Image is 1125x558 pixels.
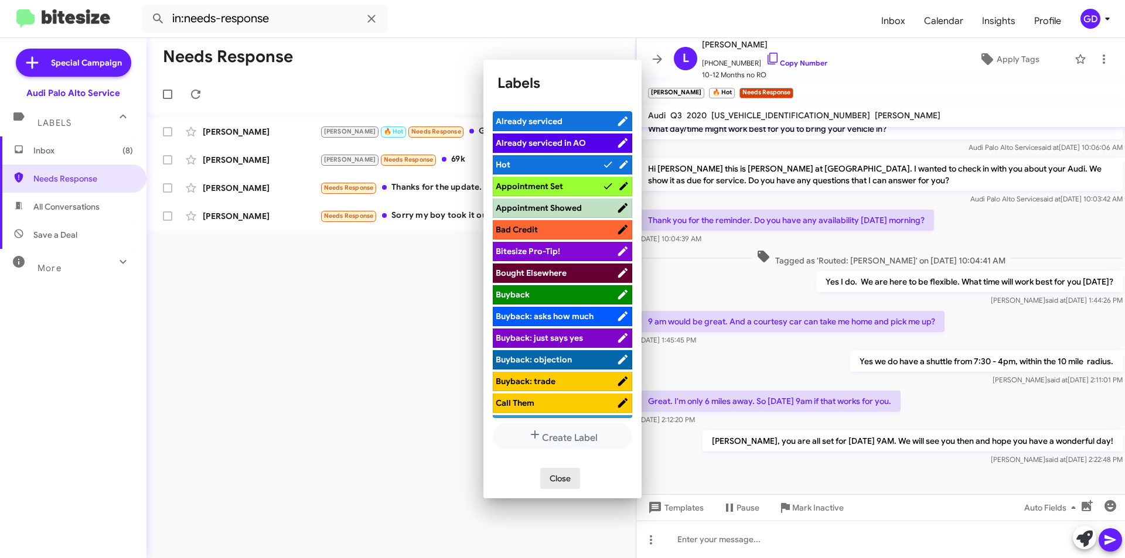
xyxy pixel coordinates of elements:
[1047,375,1068,384] span: said at
[1045,455,1066,464] span: said at
[37,118,71,128] span: Labels
[752,249,1010,266] span: Tagged as 'Routed: [PERSON_NAME]' on [DATE] 10:04:41 AM
[163,47,293,66] h1: Needs Response
[496,181,563,191] span: Appointment Set
[496,203,582,213] span: Appointment Showed
[324,212,374,220] span: Needs Response
[324,184,374,191] span: Needs Response
[991,296,1123,304] span: [PERSON_NAME] [DATE] 1:44:26 PM
[37,263,62,273] span: More
[639,311,945,332] p: 9 am would be great. And a courtesy car can take me home and pick me up?
[997,49,1039,70] span: Apply Tags
[384,156,434,163] span: Needs Response
[648,88,704,98] small: [PERSON_NAME]
[973,4,1025,38] span: Insights
[320,209,556,222] div: Sorry my boy took it out.
[991,455,1123,464] span: [PERSON_NAME] [DATE] 2:22:48 PM
[737,497,759,518] span: Pause
[142,5,388,33] input: Search
[203,154,320,166] div: [PERSON_NAME]
[970,194,1123,203] span: Audi Palo Alto Service [DATE] 10:03:42 AM
[496,116,562,126] span: Already serviced
[1080,9,1100,29] div: GD
[496,138,586,148] span: Already serviced in AO
[766,59,827,67] a: Copy Number
[496,159,510,170] span: Hot
[915,4,973,38] span: Calendar
[639,391,901,412] p: Great. I'm only 6 miles away. So [DATE] 9am if that works for you.
[850,351,1123,372] p: Yes we do have a shuttle from 7:30 - 4pm, within the 10 mile radius.
[1045,296,1066,304] span: said at
[711,110,870,121] span: [US_VEHICLE_IDENTIFICATION_NUMBER]
[203,126,320,138] div: [PERSON_NAME]
[639,415,695,424] span: [DATE] 2:12:20 PM
[702,52,827,69] span: [PHONE_NUMBER]
[1038,143,1059,152] span: said at
[703,430,1123,451] p: [PERSON_NAME], you are all set for [DATE] 9AM. We will see you then and hope you have a wonderful...
[702,37,827,52] span: [PERSON_NAME]
[648,110,666,121] span: Audi
[496,268,567,278] span: Bought Elsewhere
[26,87,120,99] div: Audi Palo Alto Service
[320,181,556,194] div: Thanks for the update. Do you know the date of the last service?
[493,423,632,449] button: Create Label
[411,128,461,135] span: Needs Response
[203,210,320,222] div: [PERSON_NAME]
[1024,497,1080,518] span: Auto Fields
[320,153,557,166] div: 69k
[639,158,1123,191] p: Hi [PERSON_NAME] this is [PERSON_NAME] at [GEOGRAPHIC_DATA]. I wanted to check in with you about ...
[639,210,934,231] p: Thank you for the reminder. Do you have any availability [DATE] morning?
[1025,4,1071,38] span: Profile
[792,497,844,518] span: Mark Inactive
[33,201,100,213] span: All Conversations
[702,69,827,81] span: 10-12 Months no RO
[203,182,320,194] div: [PERSON_NAME]
[639,234,701,243] span: [DATE] 10:04:39 AM
[683,49,689,68] span: L
[1040,194,1061,203] span: said at
[993,375,1123,384] span: [PERSON_NAME] [DATE] 2:11:01 PM
[384,128,404,135] span: 🔥 Hot
[875,110,940,121] span: [PERSON_NAME]
[670,110,682,121] span: Q3
[33,145,133,156] span: Inbox
[324,156,376,163] span: [PERSON_NAME]
[969,143,1123,152] span: Audi Palo Alto Service [DATE] 10:06:06 AM
[496,398,534,408] span: Call Them
[496,354,572,365] span: Buyback: objection
[540,468,580,489] button: Close
[497,74,628,93] h1: Labels
[320,125,556,138] div: Great. I'm only 6 miles away. So [DATE] 9am if that works for you.
[739,88,793,98] small: Needs Response
[496,224,538,235] span: Bad Credit
[646,497,704,518] span: Templates
[33,229,77,241] span: Save a Deal
[51,57,122,69] span: Special Campaign
[639,336,696,344] span: [DATE] 1:45:45 PM
[324,128,376,135] span: [PERSON_NAME]
[496,246,560,256] span: Bitesize Pro-Tip!
[33,173,133,184] span: Needs Response
[496,333,583,343] span: Buyback: just says yes
[872,4,915,38] span: Inbox
[687,110,707,121] span: 2020
[709,88,734,98] small: 🔥 Hot
[550,468,571,489] span: Close
[816,271,1123,292] p: Yes I do. We are here to be flexible. What time will work best for you [DATE]?
[496,311,594,321] span: Buyback: asks how much
[496,376,555,386] span: Buyback: trade
[122,145,133,156] span: (8)
[496,289,530,300] span: Buyback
